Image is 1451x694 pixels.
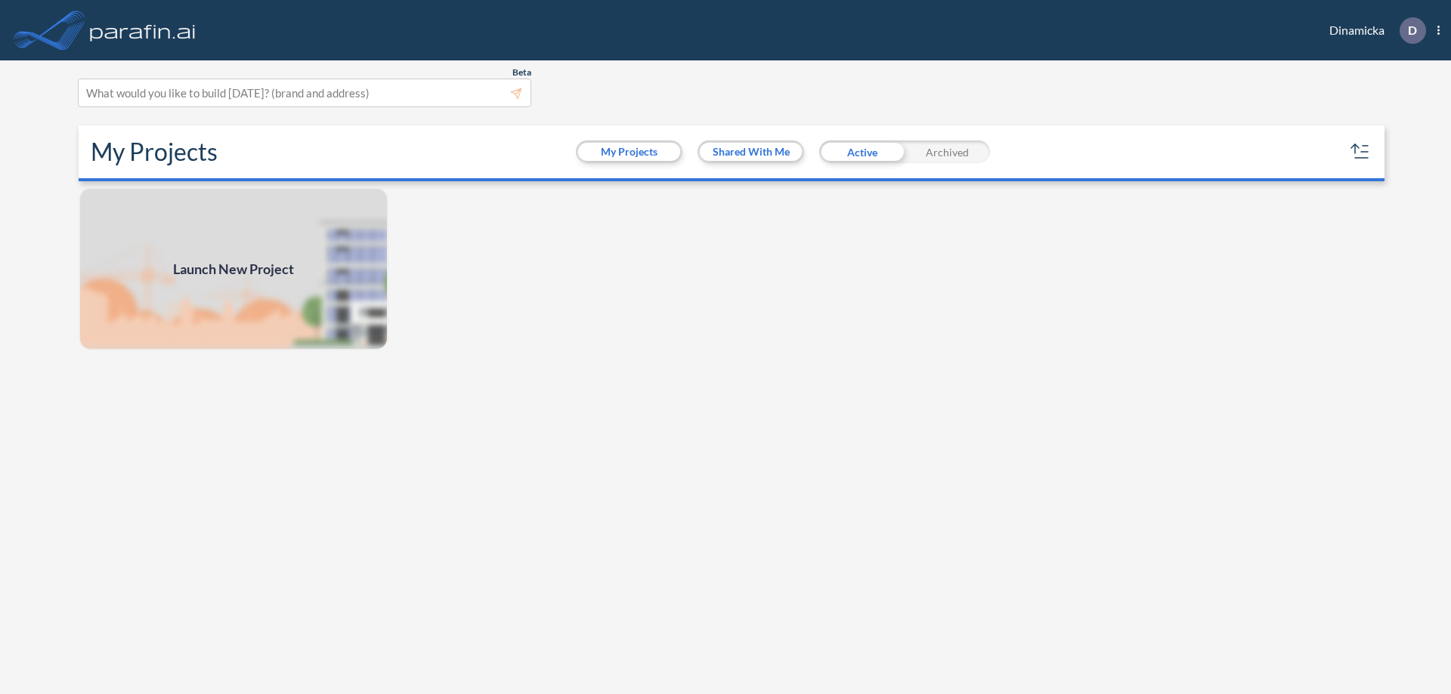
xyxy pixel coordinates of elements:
[700,143,802,161] button: Shared With Me
[819,140,905,163] div: Active
[512,66,531,79] span: Beta
[173,259,294,279] span: Launch New Project
[87,15,199,45] img: logo
[578,143,680,161] button: My Projects
[79,187,388,350] a: Launch New Project
[79,187,388,350] img: add
[905,140,990,163] div: Archived
[1307,17,1440,44] div: Dinamicka
[1408,23,1417,37] p: D
[91,137,218,166] h2: My Projects
[1348,140,1372,164] button: sort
